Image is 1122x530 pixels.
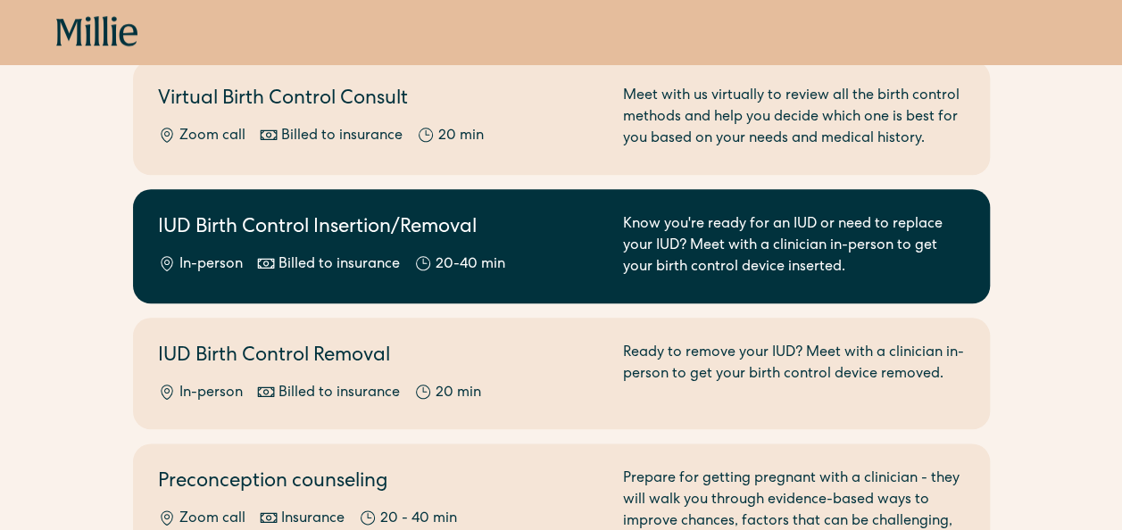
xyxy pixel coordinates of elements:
[158,468,602,498] h2: Preconception counseling
[623,86,965,150] div: Meet with us virtually to review all the birth control methods and help you decide which one is b...
[179,254,243,276] div: In-person
[281,126,403,147] div: Billed to insurance
[623,214,965,278] div: Know you're ready for an IUD or need to replace your IUD? Meet with a clinician in-person to get ...
[158,86,602,115] h2: Virtual Birth Control Consult
[278,254,400,276] div: Billed to insurance
[436,254,505,276] div: 20-40 min
[179,509,245,530] div: Zoom call
[179,383,243,404] div: In-person
[281,509,345,530] div: Insurance
[158,343,602,372] h2: IUD Birth Control Removal
[179,126,245,147] div: Zoom call
[623,343,965,404] div: Ready to remove your IUD? Meet with a clinician in-person to get your birth control device removed.
[133,189,990,303] a: IUD Birth Control Insertion/RemovalIn-personBilled to insurance20-40 minKnow you're ready for an ...
[158,214,602,244] h2: IUD Birth Control Insertion/Removal
[133,318,990,429] a: IUD Birth Control RemovalIn-personBilled to insurance20 minReady to remove your IUD? Meet with a ...
[438,126,484,147] div: 20 min
[278,383,400,404] div: Billed to insurance
[133,61,990,175] a: Virtual Birth Control ConsultZoom callBilled to insurance20 minMeet with us virtually to review a...
[380,509,457,530] div: 20 - 40 min
[436,383,481,404] div: 20 min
